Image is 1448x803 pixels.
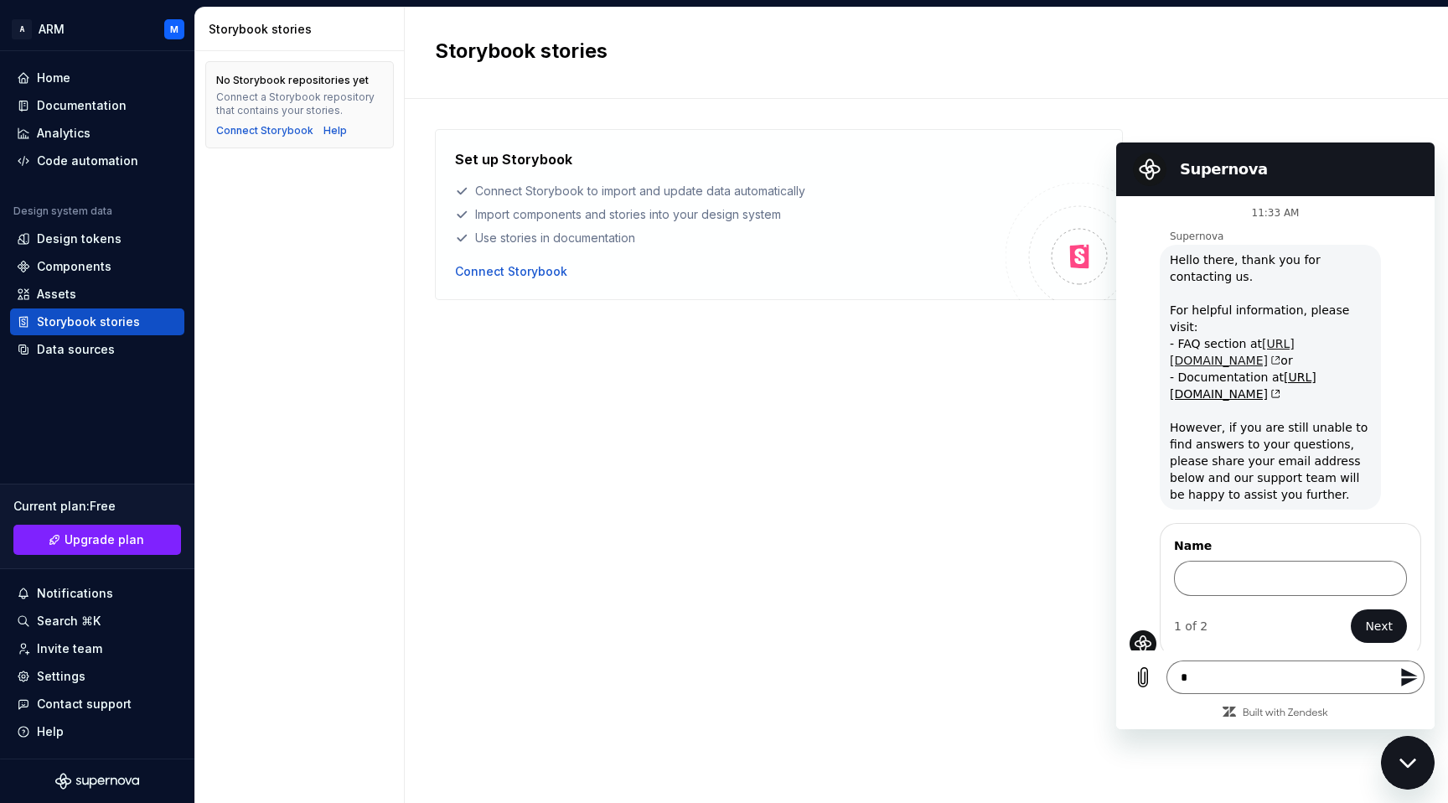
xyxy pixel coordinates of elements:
[10,635,184,662] a: Invite team
[216,74,369,87] div: No Storybook repositories yet
[455,149,572,169] h4: Set up Storybook
[37,585,113,602] div: Notifications
[37,97,127,114] div: Documentation
[12,19,32,39] div: A
[13,525,181,555] button: Upgrade plan
[10,718,184,745] button: Help
[37,613,101,629] div: Search ⌘K
[37,153,138,169] div: Code automation
[3,11,191,47] button: AARMM
[37,640,102,657] div: Invite team
[10,92,184,119] a: Documentation
[170,23,178,36] div: M
[39,21,65,38] div: ARM
[10,691,184,718] button: Contact support
[55,773,139,790] svg: Supernova Logo
[10,120,184,147] a: Analytics
[455,183,1006,199] div: Connect Storybook to import and update data automatically
[10,65,184,91] a: Home
[455,206,1006,223] div: Import components and stories into your design system
[13,205,112,218] div: Design system data
[37,286,76,303] div: Assets
[37,231,122,247] div: Design tokens
[1381,736,1435,790] iframe: Button to launch messaging window, conversation in progress
[10,253,184,280] a: Components
[37,258,111,275] div: Components
[209,21,397,38] div: Storybook stories
[37,696,132,712] div: Contact support
[10,663,184,690] a: Settings
[37,70,70,86] div: Home
[37,723,64,740] div: Help
[10,308,184,335] a: Storybook stories
[37,313,140,330] div: Storybook stories
[10,336,184,363] a: Data sources
[455,230,1006,246] div: Use stories in documentation
[10,148,184,174] a: Code automation
[13,498,181,515] div: Current plan : Free
[37,341,115,358] div: Data sources
[10,281,184,308] a: Assets
[10,580,184,607] button: Notifications
[37,125,90,142] div: Analytics
[1116,142,1435,729] iframe: Messaging window
[216,124,313,137] button: Connect Storybook
[10,225,184,252] a: Design tokens
[65,531,144,548] span: Upgrade plan
[10,608,184,635] button: Search ⌘K
[435,38,1398,65] h2: Storybook stories
[455,263,567,280] button: Connect Storybook
[323,124,347,137] a: Help
[37,668,85,685] div: Settings
[216,91,383,117] div: Connect a Storybook repository that contains your stories.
